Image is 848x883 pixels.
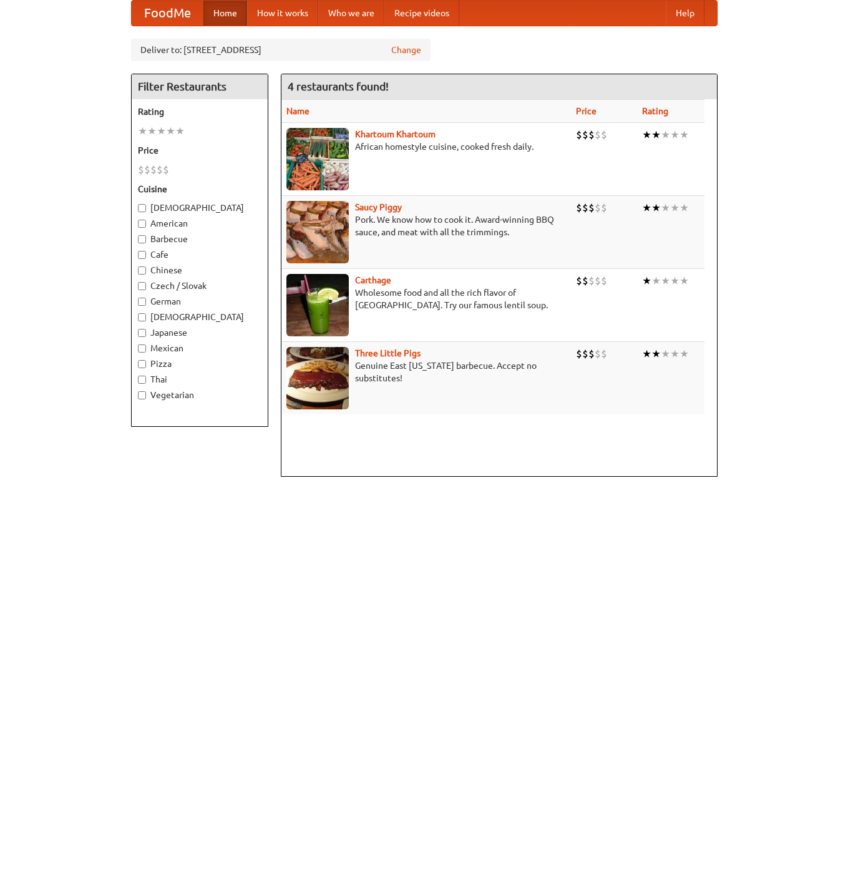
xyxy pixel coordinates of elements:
[138,220,146,228] input: American
[138,311,261,323] label: [DEMOGRAPHIC_DATA]
[661,201,670,215] li: ★
[680,201,689,215] li: ★
[666,1,704,26] a: Help
[661,274,670,288] li: ★
[651,274,661,288] li: ★
[601,128,607,142] li: $
[138,163,144,177] li: $
[138,251,146,259] input: Cafe
[138,391,146,399] input: Vegetarian
[138,313,146,321] input: [DEMOGRAPHIC_DATA]
[582,347,588,361] li: $
[642,106,668,116] a: Rating
[595,347,601,361] li: $
[138,235,146,243] input: Barbecue
[355,129,436,139] a: Khartoum Khartoum
[680,128,689,142] li: ★
[582,274,588,288] li: $
[138,144,261,157] h5: Price
[670,347,680,361] li: ★
[288,80,389,92] ng-pluralize: 4 restaurants found!
[680,274,689,288] li: ★
[642,201,651,215] li: ★
[138,217,261,230] label: American
[670,274,680,288] li: ★
[144,163,150,177] li: $
[286,359,566,384] p: Genuine East [US_STATE] barbecue. Accept no substitutes!
[138,376,146,384] input: Thai
[670,201,680,215] li: ★
[651,128,661,142] li: ★
[175,124,185,138] li: ★
[138,266,146,275] input: Chinese
[588,128,595,142] li: $
[576,347,582,361] li: $
[138,124,147,138] li: ★
[138,248,261,261] label: Cafe
[576,201,582,215] li: $
[680,347,689,361] li: ★
[138,358,261,370] label: Pizza
[138,105,261,118] h5: Rating
[138,326,261,339] label: Japanese
[138,298,146,306] input: German
[355,348,421,358] a: Three Little Pigs
[642,274,651,288] li: ★
[138,342,261,354] label: Mexican
[355,202,402,212] a: Saucy Piggy
[163,163,169,177] li: $
[651,347,661,361] li: ★
[384,1,459,26] a: Recipe videos
[588,274,595,288] li: $
[286,201,349,263] img: saucy.jpg
[138,344,146,353] input: Mexican
[150,163,157,177] li: $
[286,347,349,409] img: littlepigs.jpg
[157,163,163,177] li: $
[286,106,309,116] a: Name
[588,201,595,215] li: $
[138,233,261,245] label: Barbecue
[582,201,588,215] li: $
[131,39,431,61] div: Deliver to: [STREET_ADDRESS]
[247,1,318,26] a: How it works
[138,389,261,401] label: Vegetarian
[138,329,146,337] input: Japanese
[601,347,607,361] li: $
[147,124,157,138] li: ★
[670,128,680,142] li: ★
[286,140,566,153] p: African homestyle cuisine, cooked fresh daily.
[138,183,261,195] h5: Cuisine
[595,274,601,288] li: $
[138,373,261,386] label: Thai
[355,275,391,285] a: Carthage
[642,347,651,361] li: ★
[391,44,421,56] a: Change
[576,128,582,142] li: $
[595,201,601,215] li: $
[166,124,175,138] li: ★
[661,128,670,142] li: ★
[138,282,146,290] input: Czech / Slovak
[286,274,349,336] img: carthage.jpg
[576,274,582,288] li: $
[576,106,597,116] a: Price
[286,213,566,238] p: Pork. We know how to cook it. Award-winning BBQ sauce, and meat with all the trimmings.
[595,128,601,142] li: $
[588,347,595,361] li: $
[601,201,607,215] li: $
[138,360,146,368] input: Pizza
[642,128,651,142] li: ★
[318,1,384,26] a: Who we are
[203,1,247,26] a: Home
[286,128,349,190] img: khartoum.jpg
[132,1,203,26] a: FoodMe
[157,124,166,138] li: ★
[661,347,670,361] li: ★
[286,286,566,311] p: Wholesome food and all the rich flavor of [GEOGRAPHIC_DATA]. Try our famous lentil soup.
[582,128,588,142] li: $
